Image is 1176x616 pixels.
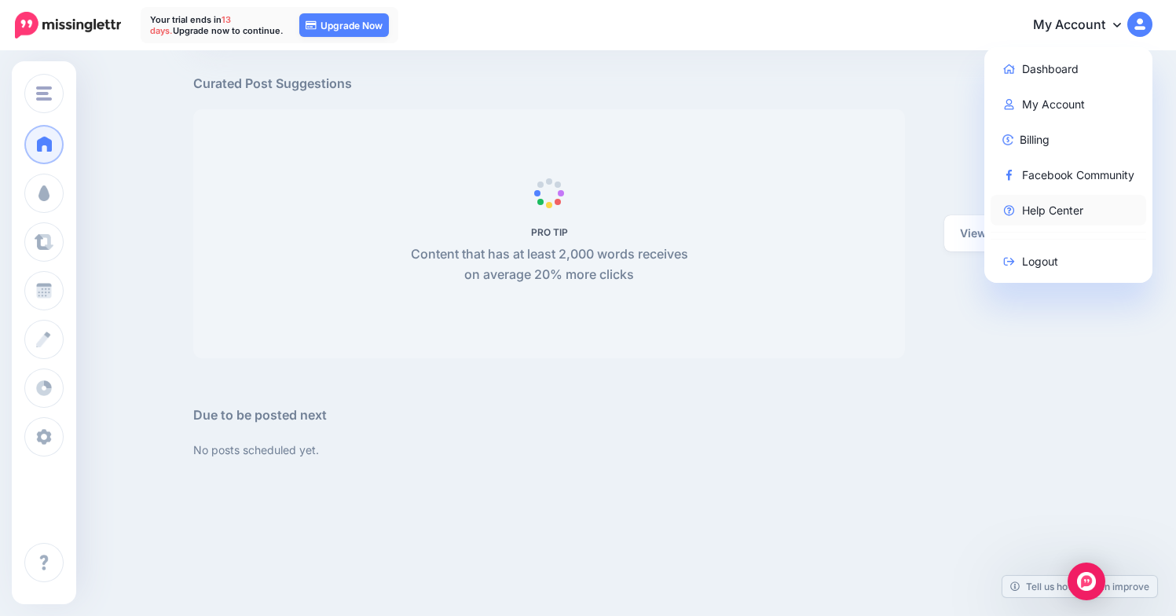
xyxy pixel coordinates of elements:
[1017,6,1152,45] a: My Account
[991,246,1147,277] a: Logout
[944,215,1034,251] a: View more
[991,195,1147,225] a: Help Center
[991,89,1147,119] a: My Account
[991,53,1147,84] a: Dashboard
[991,124,1147,155] a: Billing
[984,47,1153,283] div: My Account
[1002,134,1013,145] img: revenue-blue.png
[150,14,284,36] p: Your trial ends in Upgrade now to continue.
[402,226,697,238] h5: PRO TIP
[991,159,1147,190] a: Facebook Community
[193,74,1073,93] h5: Curated Post Suggestions
[402,244,697,285] p: Content that has at least 2,000 words receives on average 20% more clicks
[36,86,52,101] img: menu.png
[1068,563,1105,600] div: Open Intercom Messenger
[193,405,1073,425] h5: Due to be posted next
[299,13,389,37] a: Upgrade Now
[15,12,121,38] img: Missinglettr
[1002,576,1157,597] a: Tell us how we can improve
[193,441,1073,459] p: No posts scheduled yet.
[150,14,231,36] span: 13 days.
